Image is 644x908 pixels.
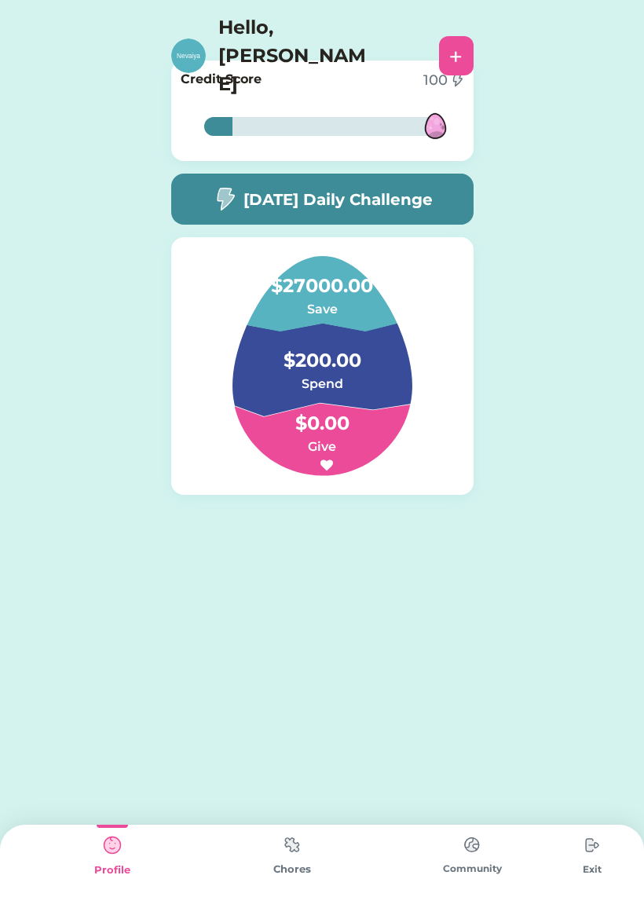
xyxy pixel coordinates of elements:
h5: [DATE] Daily Challenge [243,188,433,211]
h4: $27000.00 [243,256,401,300]
img: type%3Dchores%2C%20state%3Ddefault.svg [456,829,488,860]
div: Community [382,862,562,876]
h6: Give [243,438,401,456]
img: type%3Dkids%2C%20state%3Dselected.svg [97,829,128,861]
div: + [449,44,463,68]
div: Exit [562,862,622,877]
h4: $0.00 [243,394,401,438]
h4: $200.00 [243,331,401,375]
div: Profile [22,862,202,878]
div: Chores [202,862,382,877]
img: image-flash-1--flash-power-connect-charge-electricity-lightning.svg [212,187,237,211]
img: MFN-Bird-Pink-Egg.svg [410,101,461,152]
h4: Hello, [PERSON_NAME] [218,13,375,98]
img: type%3Dchores%2C%20state%3Ddefault.svg [576,829,608,861]
img: Group%201.svg [195,256,450,476]
img: type%3Dchores%2C%20state%3Ddefault.svg [276,829,308,860]
h6: Save [243,300,401,319]
h6: Spend [243,375,401,394]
